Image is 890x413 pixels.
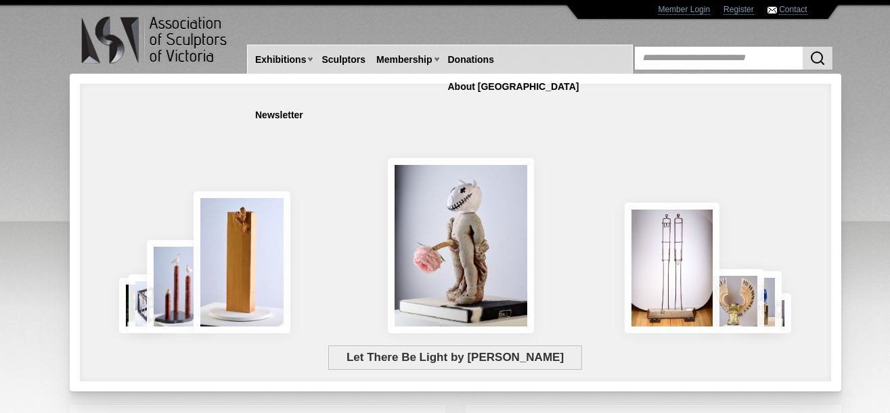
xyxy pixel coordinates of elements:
img: Swingers [625,203,719,333]
img: logo.png [81,14,229,67]
img: Lorica Plumata (Chrysus) [703,269,765,333]
a: Sculptors [316,47,371,72]
img: Little Frog. Big Climb [194,191,290,333]
img: Search [809,50,826,66]
img: Let There Be Light [388,158,534,333]
a: Membership [371,47,437,72]
a: Newsletter [250,103,309,128]
a: Exhibitions [250,47,311,72]
img: Contact ASV [767,7,777,14]
a: Register [724,5,754,15]
a: Donations [443,47,499,72]
a: About [GEOGRAPHIC_DATA] [443,74,585,99]
a: Contact [779,5,807,15]
span: Let There Be Light by [PERSON_NAME] [328,345,581,370]
a: Member Login [658,5,710,15]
